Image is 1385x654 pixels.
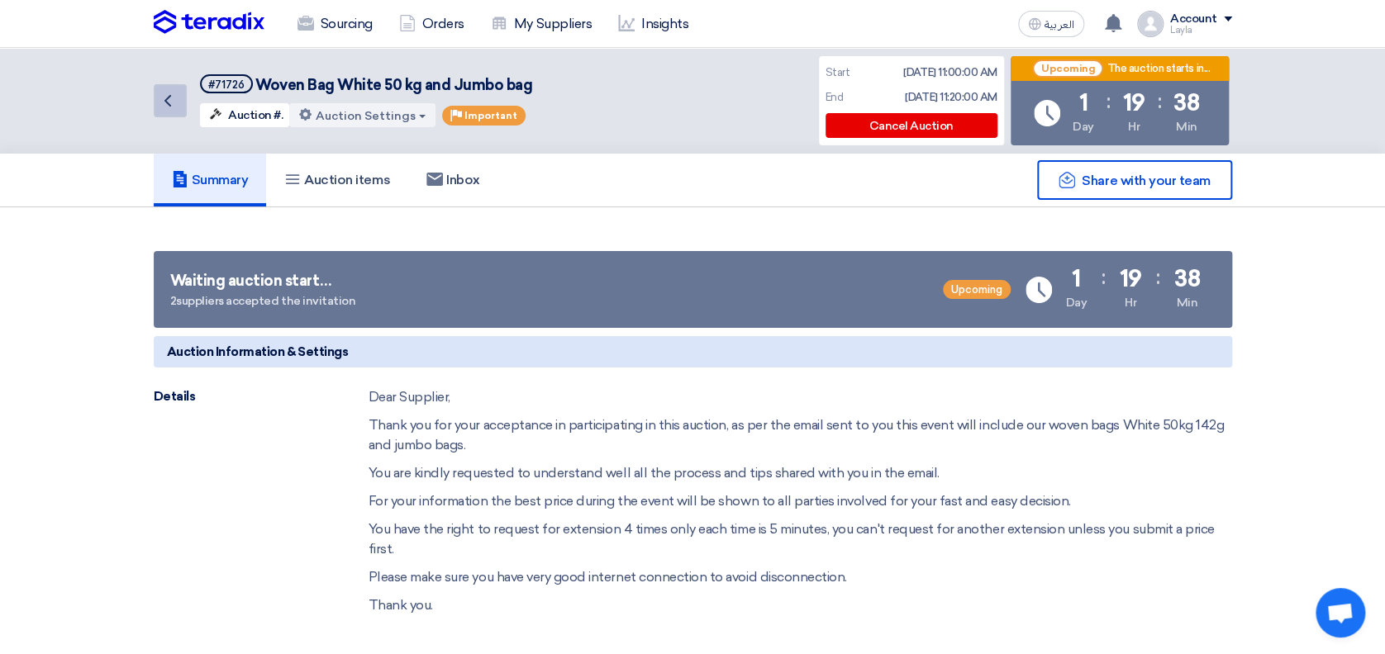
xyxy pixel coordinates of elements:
div: Layla [1170,26,1232,35]
div: : [1101,263,1105,292]
div: 1 [1079,92,1088,115]
span: Important [464,110,517,121]
div: Hr [1125,294,1136,311]
span: Woven Bag White 50 kg and Jumbo bag [255,76,532,94]
img: profile_test.png [1137,11,1164,37]
p: You are kindly requested to understand well all the process and tips shared with you in the email. [369,463,1232,483]
div: Min [1176,118,1197,135]
div: Cancel Auction [826,113,997,138]
span: العربية [1045,19,1074,31]
a: Summary [154,154,267,206]
span: Auction [228,108,272,122]
h5: Auction Information & Settings [154,336,1232,367]
button: العربية [1018,11,1084,37]
div: 19 [1119,268,1141,291]
p: For your information the best price during the event will be shown to all parties involved for yo... [369,491,1232,511]
span: #. [274,108,283,122]
div: Day [1065,294,1087,311]
div: 38 [1173,92,1199,115]
div: 1 [1072,268,1081,291]
a: My Suppliers [478,6,605,42]
h5: Woven Bag White 50 kg and Jumbo bag [200,74,533,95]
h5: Summary [172,172,249,188]
div: : [1156,263,1160,292]
span: suppliers accepted the invitation [176,294,355,308]
div: : [1157,87,1161,116]
img: Teradix logo [154,10,264,35]
a: Inbox [408,154,498,206]
div: [DATE] 11:00:00 AM [903,64,997,81]
span: Upcoming [943,280,1011,299]
div: Account [1170,12,1217,26]
div: 38 [1174,268,1200,291]
span: Share with your team [1082,173,1210,188]
h5: Inbox [426,172,480,188]
p: Thank you. [369,595,1232,615]
div: End [826,89,844,106]
div: Open chat [1316,588,1365,637]
div: Waiting auction start… [170,270,356,292]
div: Min [1176,294,1197,311]
a: Sourcing [284,6,386,42]
p: Thank you for your acceptance in participating in this auction, as per the email sent to you this... [369,415,1232,455]
div: [DATE] 11:20:00 AM [905,89,997,106]
a: Orders [386,6,478,42]
div: Start [826,64,850,81]
a: Insights [605,6,702,42]
p: Dear Supplier, [369,387,1232,407]
span: Upcoming [1032,59,1103,78]
a: Auction items [266,154,408,206]
div: #71726 [208,79,245,90]
p: Please make sure you have very good internet connection to avoid disconnection. [369,567,1232,587]
p: You have the right to request for extension 4 times only each time is 5 minutes, you can't reques... [369,519,1232,559]
div: 2 [170,292,356,310]
div: 19 [1122,92,1145,115]
div: Hr [1128,118,1140,135]
button: Auction Settings [289,103,435,127]
div: Details [154,387,369,406]
div: Day [1073,118,1094,135]
div: : [1107,87,1111,116]
div: The auction starts in... [1107,62,1209,76]
h5: Auction items [284,172,390,188]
